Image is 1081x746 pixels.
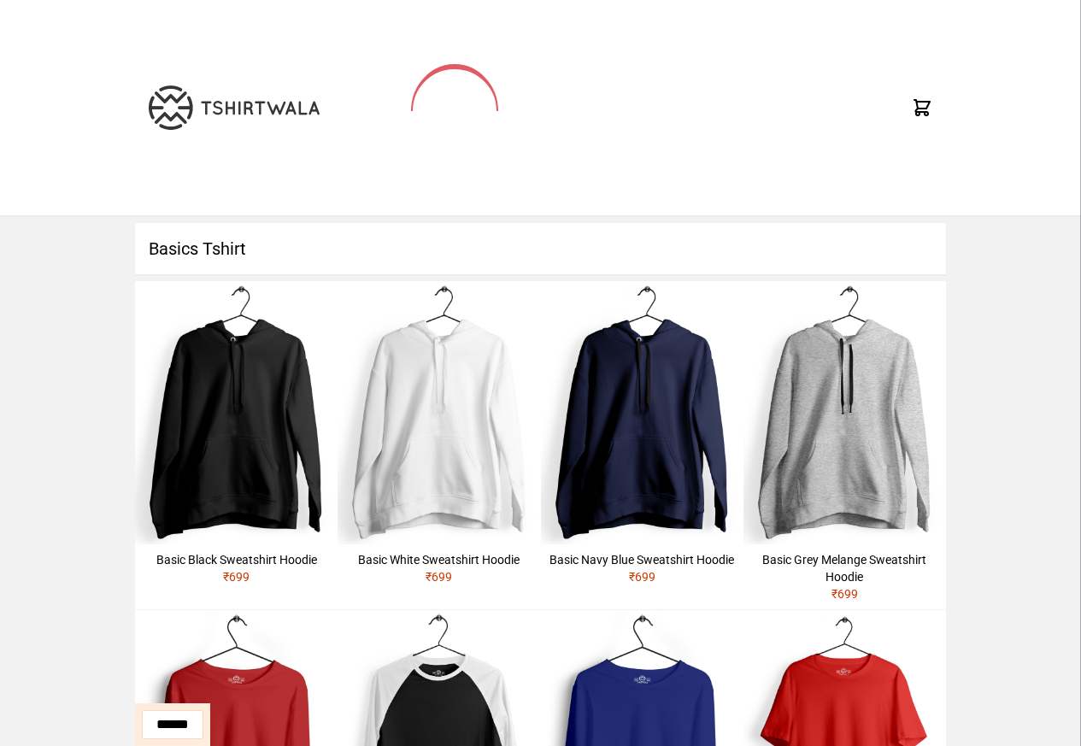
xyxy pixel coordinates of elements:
span: ₹ 699 [223,570,250,584]
img: hoodie-male-navy-blue-1.jpg [541,281,743,544]
img: hoodie-male-white-1.jpg [338,281,540,544]
img: hoodie-male-grey-melange-1.jpg [743,281,946,544]
div: Basic Black Sweatshirt Hoodie [142,551,331,568]
img: TW-LOGO-400-104.png [149,85,320,130]
div: Basic Grey Melange Sweatshirt Hoodie [750,551,939,585]
a: Basic White Sweatshirt Hoodie₹699 [338,281,540,592]
a: Basic Grey Melange Sweatshirt Hoodie₹699 [743,281,946,609]
span: ₹ 699 [831,587,858,601]
span: ₹ 699 [629,570,655,584]
div: Basic Navy Blue Sweatshirt Hoodie [548,551,737,568]
div: Basic White Sweatshirt Hoodie [344,551,533,568]
h1: Basics Tshirt [135,223,946,274]
a: Basic Navy Blue Sweatshirt Hoodie₹699 [541,281,743,592]
img: hoodie-male-black-1.jpg [135,281,338,544]
span: ₹ 699 [426,570,452,584]
a: Basic Black Sweatshirt Hoodie₹699 [135,281,338,592]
